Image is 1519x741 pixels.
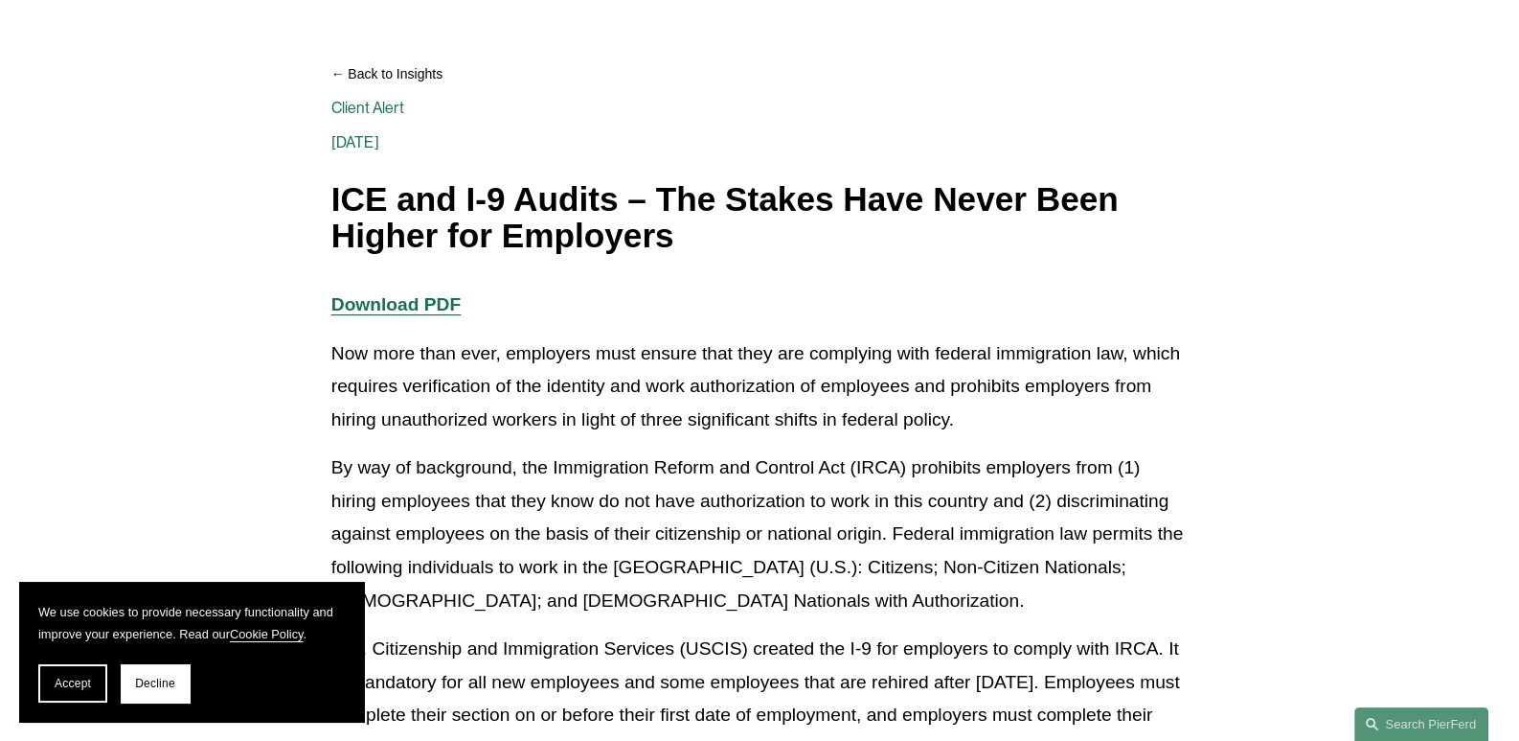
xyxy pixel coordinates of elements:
a: Client Alert [331,99,404,117]
button: Decline [121,664,190,703]
span: Decline [135,677,175,690]
a: Cookie Policy [230,627,304,641]
span: [DATE] [331,133,379,151]
h1: ICE and I-9 Audits – The Stakes Have Never Been Higher for Employers [331,181,1189,255]
section: Cookie banner [19,582,364,722]
button: Accept [38,664,107,703]
a: Download PDF [331,294,461,314]
p: Now more than ever, employers must ensure that they are complying with federal immigration law, w... [331,337,1189,437]
span: Accept [55,677,91,690]
p: We use cookies to provide necessary functionality and improve your experience. Read our . [38,601,345,645]
a: Back to Insights [331,58,1189,91]
p: By way of background, the Immigration Reform and Control Act (IRCA) prohibits employers from (1) ... [331,452,1189,617]
a: Search this site [1354,707,1488,741]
